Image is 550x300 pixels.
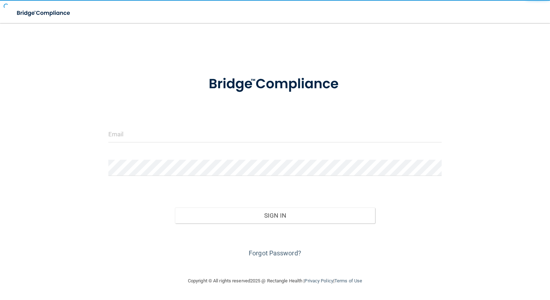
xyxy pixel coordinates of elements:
a: Privacy Policy [305,278,333,283]
div: Copyright © All rights reserved 2025 @ Rectangle Health | | [144,269,406,292]
button: Sign In [175,208,375,223]
a: Forgot Password? [249,249,301,257]
img: bridge_compliance_login_screen.278c3ca4.svg [11,6,77,21]
a: Terms of Use [334,278,362,283]
input: Email [108,126,442,142]
img: bridge_compliance_login_screen.278c3ca4.svg [194,66,356,102]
